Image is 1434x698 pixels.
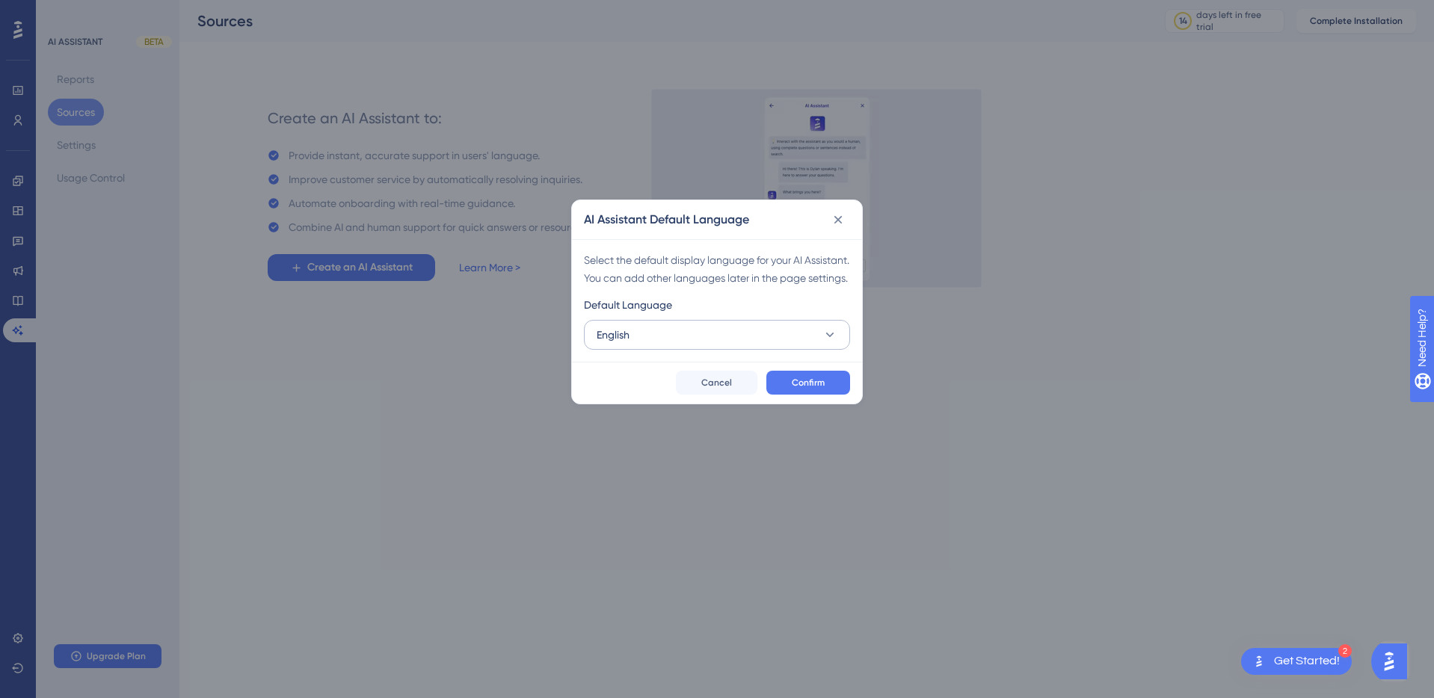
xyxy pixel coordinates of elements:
iframe: UserGuiding AI Assistant Launcher [1371,639,1416,684]
span: Need Help? [35,4,93,22]
div: 2 [1338,644,1352,658]
div: Get Started! [1274,653,1340,670]
span: English [597,326,630,344]
h2: AI Assistant Default Language [584,211,749,229]
img: launcher-image-alternative-text [1250,652,1268,670]
span: Confirm [792,377,825,389]
span: Cancel [701,377,732,389]
span: Default Language [584,296,672,314]
div: Open Get Started! checklist, remaining modules: 2 [1241,648,1352,675]
div: Select the default display language for your AI Assistant. You can add other languages later in t... [584,251,850,287]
